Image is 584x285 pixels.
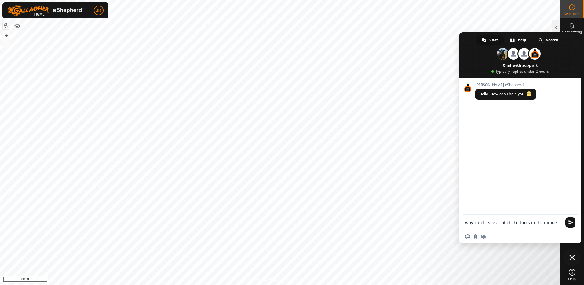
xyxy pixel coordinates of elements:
div: Help [505,35,532,45]
textarea: Compose your message... [465,220,562,225]
span: [PERSON_NAME] eShepherd [475,83,536,87]
div: Search [533,35,564,45]
button: + [3,32,10,39]
span: Notifications [562,31,582,34]
button: – [3,40,10,47]
a: Privacy Policy [256,277,279,283]
span: Chat [489,35,498,45]
div: Close chat [563,248,581,267]
span: Schedules [563,12,580,16]
a: Contact Us [286,277,304,283]
div: Chat [476,35,504,45]
button: Reset Map [3,22,10,29]
span: JD [96,7,101,14]
span: Help [568,277,576,281]
span: Help [518,35,526,45]
button: Map Layers [13,22,21,30]
span: Insert an emoji [465,234,470,239]
span: Audio message [481,234,486,239]
span: Search [546,35,558,45]
span: Send a file [473,234,478,239]
span: Hello! How can I help you? [479,91,532,97]
img: Gallagher Logo [7,5,84,16]
a: Help [560,266,584,283]
span: Send [565,217,575,228]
